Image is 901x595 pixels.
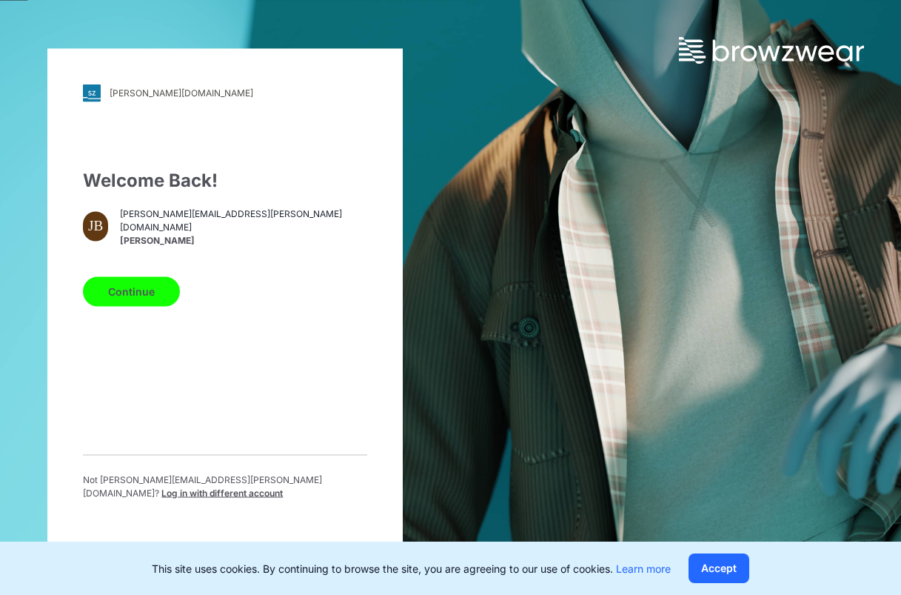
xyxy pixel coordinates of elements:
p: Not [PERSON_NAME][EMAIL_ADDRESS][PERSON_NAME][DOMAIN_NAME] ? [83,473,367,499]
span: [PERSON_NAME][EMAIL_ADDRESS][PERSON_NAME][DOMAIN_NAME] [120,207,367,234]
span: [PERSON_NAME] [120,234,367,247]
button: Continue [83,276,180,306]
div: JB [83,211,108,241]
a: Learn more [616,562,671,575]
img: browzwear-logo.73288ffb.svg [679,37,864,64]
div: [PERSON_NAME][DOMAIN_NAME] [110,87,253,99]
span: Log in with different account [161,487,283,498]
img: svg+xml;base64,PHN2ZyB3aWR0aD0iMjgiIGhlaWdodD0iMjgiIHZpZXdCb3g9IjAgMCAyOCAyOCIgZmlsbD0ibm9uZSIgeG... [83,84,101,102]
button: Accept [689,554,749,583]
a: [PERSON_NAME][DOMAIN_NAME] [83,84,367,102]
p: This site uses cookies. By continuing to browse the site, you are agreeing to our use of cookies. [152,561,671,576]
div: Welcome Back! [83,167,367,193]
